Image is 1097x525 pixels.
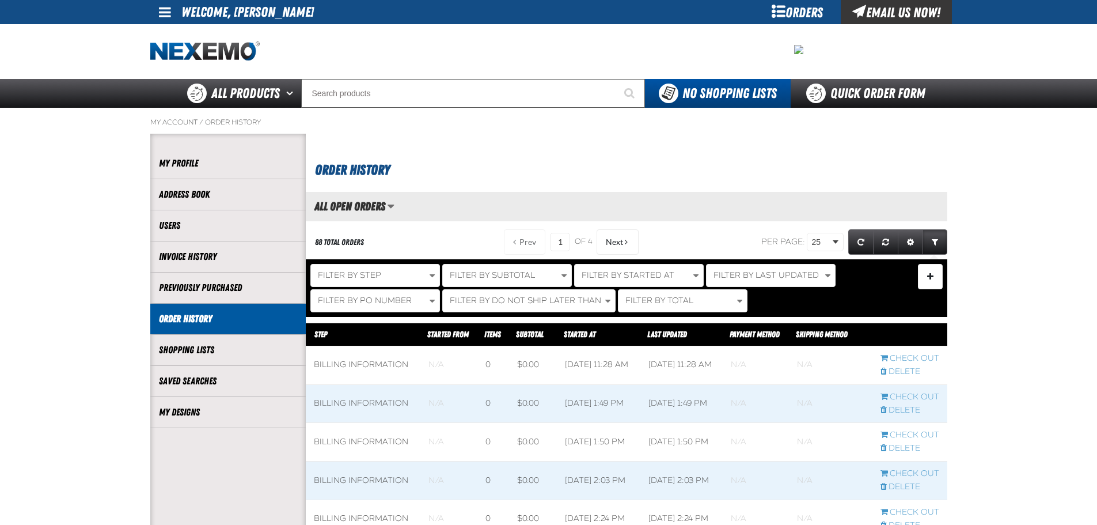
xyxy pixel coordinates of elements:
a: Home [150,41,260,62]
button: Filter By Total [618,289,747,312]
img: Nexemo logo [150,41,260,62]
span: Started From [427,330,469,339]
a: Continue checkout started from [880,507,939,518]
span: Next Page [606,237,623,247]
span: Per page: [761,237,805,247]
a: Invoice History [159,250,297,263]
span: Manage Filters [927,277,933,280]
td: [DATE] 2:03 PM [557,462,640,500]
a: Previously Purchased [159,281,297,294]
span: Filter By Subtotal [450,270,535,280]
td: Blank [420,384,478,423]
img: 2478c7e4e0811ca5ea97a8c95d68d55a.jpeg [794,45,803,54]
td: Blank [789,384,872,423]
a: Continue checkout started from [880,353,939,364]
div: 88 Total Orders [315,237,364,248]
a: Order History [205,118,261,127]
a: Order History [159,312,297,326]
td: Blank [789,346,872,384]
a: Refresh grid action [848,229,874,255]
th: Row actions [872,323,947,346]
td: Blank [789,462,872,500]
a: Delete checkout started from [880,405,939,416]
td: [DATE] 11:28 AM [557,346,640,384]
a: My Profile [159,157,297,170]
span: Filter By Step [318,270,381,280]
td: [DATE] 1:50 PM [640,423,723,462]
a: Delete checkout started from [880,367,939,377]
td: Blank [723,462,789,500]
span: No Shopping Lists [682,85,777,101]
td: [DATE] 2:03 PM [640,462,723,500]
span: Filter By Total [625,296,693,305]
td: Blank [723,384,789,423]
a: Quick Order Form [791,79,947,108]
a: Subtotal [516,330,544,339]
a: Reset grid action [873,229,898,255]
span: Filter By Do Not Ship Later Than [450,296,601,305]
span: All Products [211,83,280,104]
td: Blank [420,462,478,500]
a: Saved Searches [159,375,297,388]
button: Filter By Do Not Ship Later Than [442,289,616,312]
a: Delete checkout started from [880,482,939,493]
a: Delete checkout started from [880,443,939,454]
button: Filter By Subtotal [442,264,572,287]
span: Step [314,330,327,339]
nav: Breadcrumbs [150,118,947,127]
a: Shopping Lists [159,343,297,357]
td: [DATE] 1:49 PM [557,384,640,423]
button: Open All Products pages [282,79,301,108]
a: Expand or Collapse Grid Settings [898,229,923,255]
span: Order History [315,162,390,178]
td: [DATE] 1:49 PM [640,384,723,423]
span: Filter By Started At [582,270,674,280]
button: Filter By Step [310,264,440,287]
span: Items [484,330,501,339]
div: Billing Information [314,437,412,448]
a: My Account [150,118,198,127]
h2: All Open Orders [306,200,385,213]
td: Blank [789,423,872,462]
a: Started At [564,330,595,339]
button: Expand or Collapse Filter Management drop-down [918,264,943,289]
span: 25 [812,236,830,248]
td: Blank [723,346,789,384]
a: Payment Method [730,330,780,339]
div: Billing Information [314,475,412,486]
a: Continue checkout started from [880,392,939,403]
input: Current page number [550,233,570,251]
span: Shipping Method [796,330,848,339]
div: Billing Information [314,513,412,524]
a: My Designs [159,406,297,419]
input: Search [301,79,645,108]
a: Address Book [159,188,297,201]
span: of 4 [575,237,592,247]
button: Manage grid views. Current view is All Open Orders [387,197,394,216]
td: $0.00 [509,462,557,500]
div: Billing Information [314,360,412,371]
td: $0.00 [509,346,557,384]
td: [DATE] 11:28 AM [640,346,723,384]
td: [DATE] 1:50 PM [557,423,640,462]
span: Filter By PO Number [318,296,412,305]
a: Continue checkout started from [880,469,939,479]
td: Blank [420,423,478,462]
a: Last Updated [647,330,687,339]
button: Next Page [597,229,639,255]
button: Filter By PO Number [310,289,440,312]
a: Users [159,219,297,232]
td: 0 [477,462,509,500]
td: $0.00 [509,384,557,423]
div: Billing Information [314,398,412,409]
span: Filter By Last Updated [713,270,819,280]
td: Blank [420,346,478,384]
td: 0 [477,423,509,462]
button: Filter By Last Updated [706,264,836,287]
span: / [199,118,203,127]
td: 0 [477,384,509,423]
